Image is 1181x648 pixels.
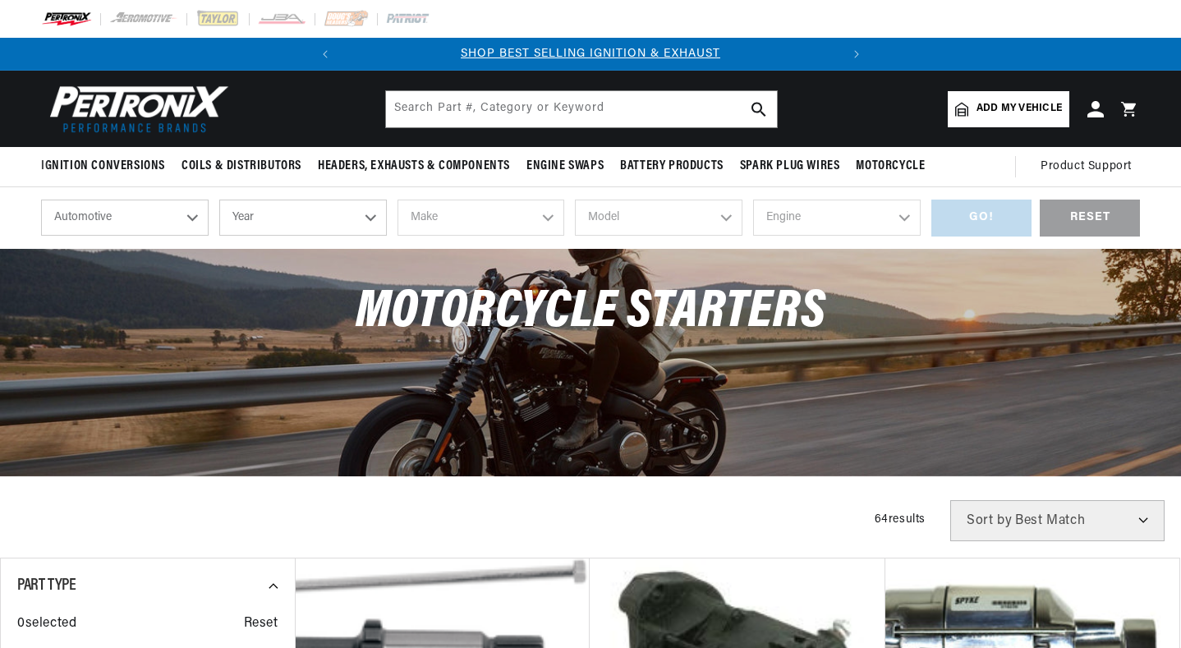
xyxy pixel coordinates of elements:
[342,45,840,63] div: Announcement
[41,200,209,236] select: Ride Type
[17,614,76,635] span: 0 selected
[309,38,342,71] button: Translation missing: en.sections.announcements.previous_announcement
[753,200,921,236] select: Engine
[875,513,926,526] span: 64 results
[518,147,612,186] summary: Engine Swaps
[386,91,777,127] input: Search Part #, Category or Keyword
[848,147,933,186] summary: Motorcycle
[318,158,510,175] span: Headers, Exhausts & Components
[310,147,518,186] summary: Headers, Exhausts & Components
[948,91,1069,127] a: Add my vehicle
[840,38,873,71] button: Translation missing: en.sections.announcements.next_announcement
[732,147,848,186] summary: Spark Plug Wires
[41,80,230,137] img: Pertronix
[612,147,732,186] summary: Battery Products
[741,91,777,127] button: search button
[967,514,1012,527] span: Sort by
[173,147,310,186] summary: Coils & Distributors
[356,286,825,339] span: Motorcycle Starters
[182,158,301,175] span: Coils & Distributors
[1041,147,1140,186] summary: Product Support
[41,158,165,175] span: Ignition Conversions
[1041,158,1132,176] span: Product Support
[977,101,1062,117] span: Add my vehicle
[620,158,724,175] span: Battery Products
[244,614,278,635] span: Reset
[856,158,925,175] span: Motorcycle
[740,158,840,175] span: Spark Plug Wires
[41,147,173,186] summary: Ignition Conversions
[397,200,565,236] select: Make
[342,45,840,63] div: 1 of 2
[526,158,604,175] span: Engine Swaps
[950,500,1165,541] select: Sort by
[575,200,742,236] select: Model
[1040,200,1140,237] div: RESET
[461,48,720,60] a: SHOP BEST SELLING IGNITION & EXHAUST
[219,200,387,236] select: Year
[17,577,76,594] span: Part Type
